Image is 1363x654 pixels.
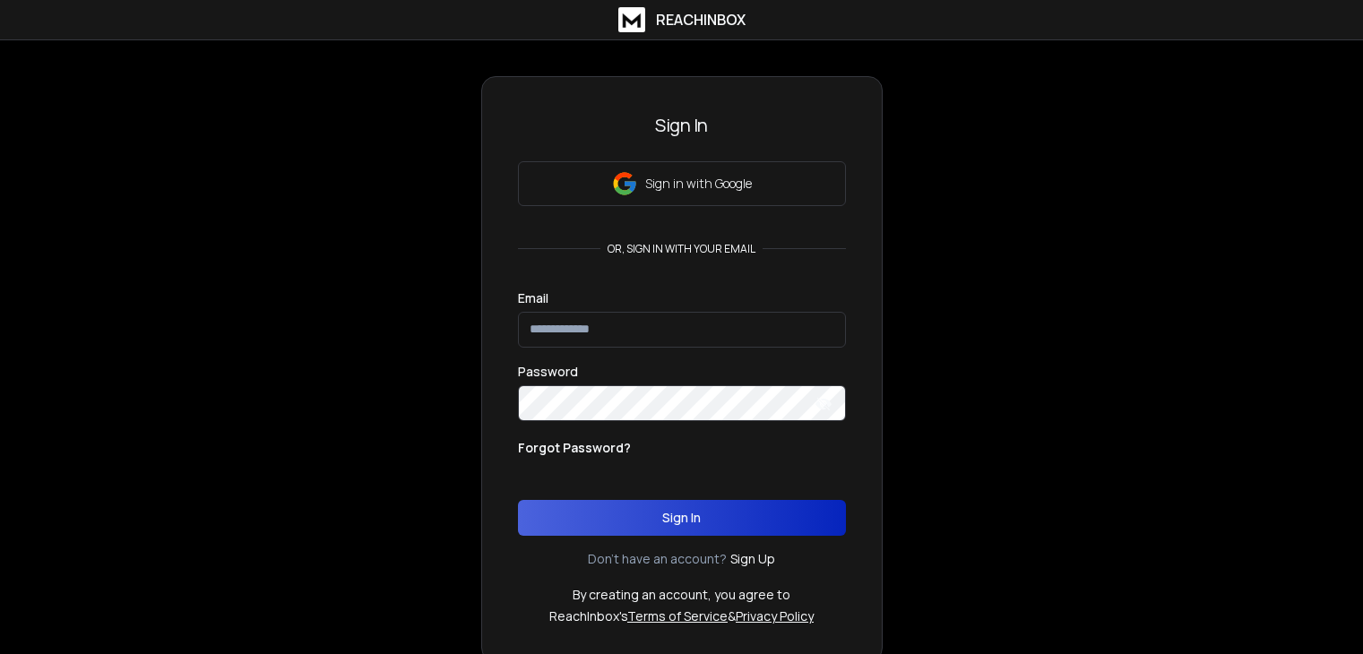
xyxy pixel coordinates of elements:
h3: Sign In [518,113,846,138]
p: By creating an account, you agree to [573,586,790,604]
label: Email [518,292,548,305]
p: Don't have an account? [588,550,727,568]
p: Forgot Password? [518,439,631,457]
p: ReachInbox's & [549,607,814,625]
label: Password [518,366,578,378]
button: Sign In [518,500,846,536]
img: logo [618,7,645,32]
h1: ReachInbox [656,9,746,30]
p: Sign in with Google [645,175,752,193]
button: Sign in with Google [518,161,846,206]
a: Sign Up [730,550,775,568]
a: Privacy Policy [736,607,814,624]
p: or, sign in with your email [600,242,763,256]
a: Terms of Service [627,607,728,624]
a: ReachInbox [618,7,746,32]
